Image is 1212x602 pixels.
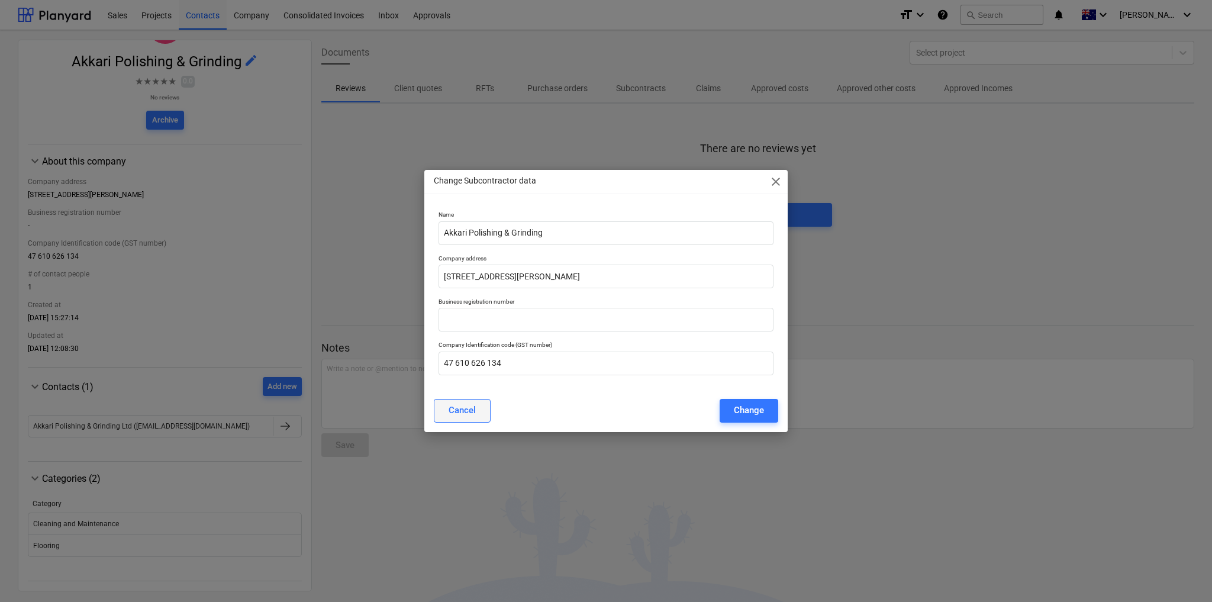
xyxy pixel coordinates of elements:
p: Company Identification code (GST number) [439,341,773,351]
p: Company address [439,255,773,265]
span: close [769,175,783,189]
p: Change Subcontractor data [434,175,536,187]
div: Change [734,403,764,418]
div: Cancel [449,403,476,418]
iframe: Chat Widget [1153,545,1212,602]
button: Change [720,399,778,423]
p: Business registration number [439,298,773,308]
p: Name [439,211,773,221]
button: Cancel [434,399,491,423]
